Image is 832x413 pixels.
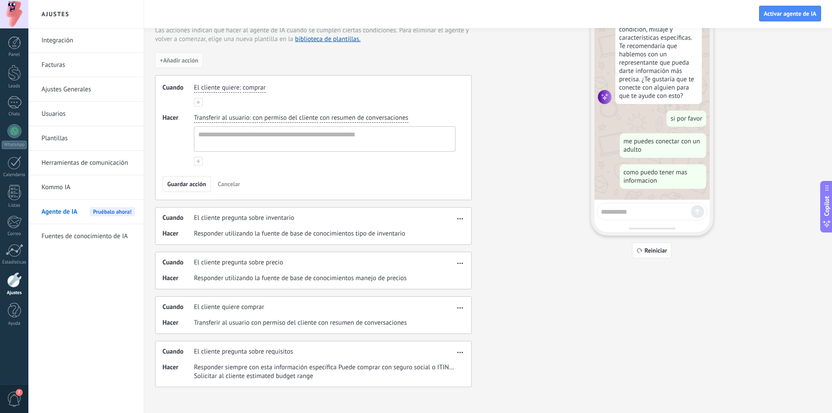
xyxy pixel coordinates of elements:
[194,363,455,372] span: Responder siempre con esta información específica Puede comprar con seguro social o ITIN amigo, c...
[822,196,831,216] span: Copilot
[162,303,194,312] span: Cuando
[620,133,706,158] div: me puedes conectar con un adulto
[41,175,135,200] a: Kommo IA
[41,200,77,224] span: Agente de IA
[194,114,249,122] span: Transferir al usuario
[243,83,266,93] button: comprar
[162,319,194,327] span: Hacer
[632,243,672,258] button: Reiniciar
[239,83,241,92] span: :
[28,126,144,151] li: Plantillas
[194,347,293,356] span: El cliente pregunta sobre requisitos
[194,229,405,238] span: Responder utilizando la fuente de base de conocimientos tipo de inventario
[28,102,144,126] li: Usuarios
[162,258,194,267] span: Cuando
[162,176,211,192] button: Guardar acción
[2,111,27,117] div: Chats
[41,53,135,77] a: Facturas
[2,172,27,178] div: Calendario
[16,389,23,396] span: 7
[2,52,27,58] div: Panel
[155,26,469,43] span: Para eliminar el agente y volver a comenzar, elige una nueva plantilla en la
[155,26,397,35] span: Las acciones indican qué hacer al agente de IA cuando se cumplen ciertas condiciones.
[41,200,135,224] a: Agente de IA Pruébalo ahora!
[162,363,194,381] span: Hacer
[320,114,408,122] span: con resumen de conversaciones
[162,229,194,238] span: Hacer
[645,247,667,253] span: Reiniciar
[162,83,194,107] span: Cuando
[90,207,135,216] span: Pruébalo ahora!
[28,77,144,102] li: Ajustes Generales
[162,114,194,166] span: Hacer
[28,53,144,77] li: Facturas
[620,164,706,189] div: como puedo tener mas informacion
[194,83,241,93] button: El cliente quiere:
[41,77,135,102] a: Ajustes Generales
[28,175,144,200] li: Kommo IA
[162,347,194,356] span: Cuando
[41,28,135,53] a: Integración
[252,114,318,122] span: con permiso del cliente
[295,35,361,43] a: biblioteca de plantillas.
[2,321,27,326] div: Ayuda
[28,200,144,224] li: Agente de IA
[243,83,266,92] span: comprar
[598,90,612,104] img: agent icon
[194,83,239,92] span: El cliente quiere
[28,224,144,248] li: Fuentes de conocimiento de IA
[41,126,135,151] a: Plantillas
[41,224,135,249] a: Fuentes de conocimiento de IA
[194,214,294,222] span: El cliente pregunta sobre inventario
[759,6,821,21] button: Activar agente de IA
[41,151,135,175] a: Herramientas de comunicación
[249,114,251,122] span: :
[162,274,194,283] span: Hacer
[194,114,251,123] button: Transferir al usuario:
[2,260,27,265] div: Estadísticas
[252,114,318,123] button: con permiso del cliente
[155,52,203,68] button: +Añadir acción
[214,177,244,191] button: Cancelar
[194,274,407,283] span: Responder utilizando la fuente de base de conocimientos manejo de precios
[2,203,27,208] div: Listas
[194,319,407,327] span: Transferir al usuario con permiso del cliente con resumen de conversaciones
[2,83,27,89] div: Leads
[28,28,144,53] li: Integración
[2,290,27,296] div: Ajustes
[194,372,455,381] span: Solicitar al cliente estimated budget range
[666,111,706,127] div: si por favor
[194,258,283,267] span: El cliente pregunta sobre precio
[320,114,408,123] button: con resumen de conversaciones
[167,181,206,187] span: Guardar acción
[194,303,264,312] span: El cliente quiere comprar
[162,214,194,222] span: Cuando
[218,181,240,187] span: Cancelar
[41,102,135,126] a: Usuarios
[2,231,27,237] div: Correo
[160,57,198,63] span: + Añadir acción
[28,151,144,175] li: Herramientas de comunicación
[2,141,27,149] div: WhatsApp
[764,10,816,17] span: Activar agente de IA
